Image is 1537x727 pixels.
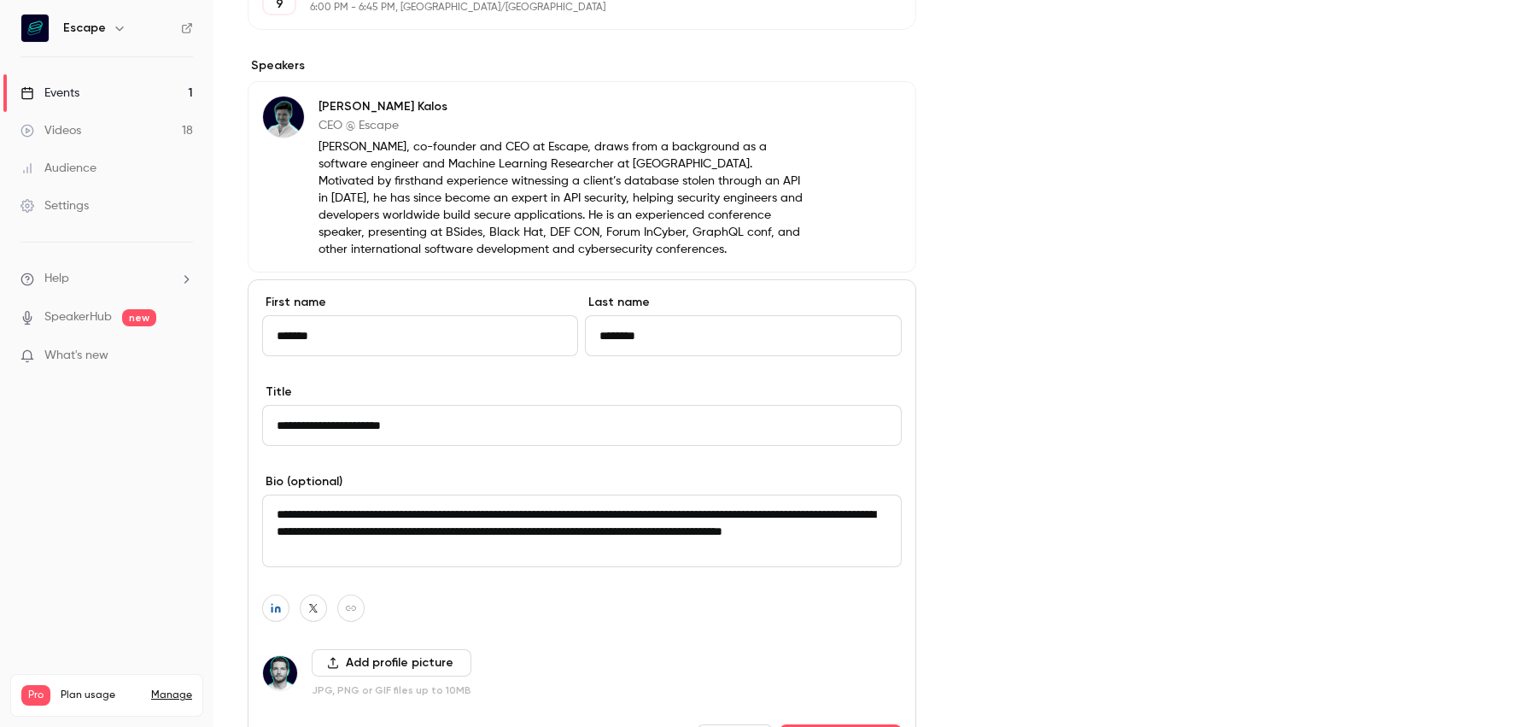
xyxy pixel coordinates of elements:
label: Speakers [248,57,916,74]
p: 6:00 PM - 6:45 PM, [GEOGRAPHIC_DATA]/[GEOGRAPHIC_DATA] [310,1,826,15]
div: Videos [20,122,81,139]
div: Audience [20,160,96,177]
span: Help [44,270,69,288]
span: new [122,309,156,326]
span: Pro [21,685,50,706]
img: Escape [21,15,49,42]
div: Tristan Kalos[PERSON_NAME] KalosCEO @ Escape[PERSON_NAME], co-founder and CEO at Escape, draws fr... [248,81,916,273]
div: Settings [20,197,89,214]
button: Add profile picture [312,649,471,677]
p: [PERSON_NAME] Kalos [319,98,805,115]
a: Manage [151,689,192,702]
iframe: Noticeable Trigger [172,349,193,364]
span: Plan usage [61,689,141,702]
img: Tristan Kalos [263,97,304,138]
div: Events [20,85,79,102]
label: Last name [585,294,901,311]
p: JPG, PNG or GIF files up to 10MB [312,683,471,697]
label: Bio (optional) [262,473,902,490]
p: [PERSON_NAME], co-founder and CEO at Escape, draws from a background as a software engineer and M... [319,138,805,258]
label: Title [262,384,902,401]
h6: Escape [63,20,106,37]
span: What's new [44,347,108,365]
img: Antoine Carossio [263,656,297,690]
a: SpeakerHub [44,308,112,326]
p: CEO @ Escape [319,117,805,134]
label: First name [262,294,578,311]
li: help-dropdown-opener [20,270,193,288]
